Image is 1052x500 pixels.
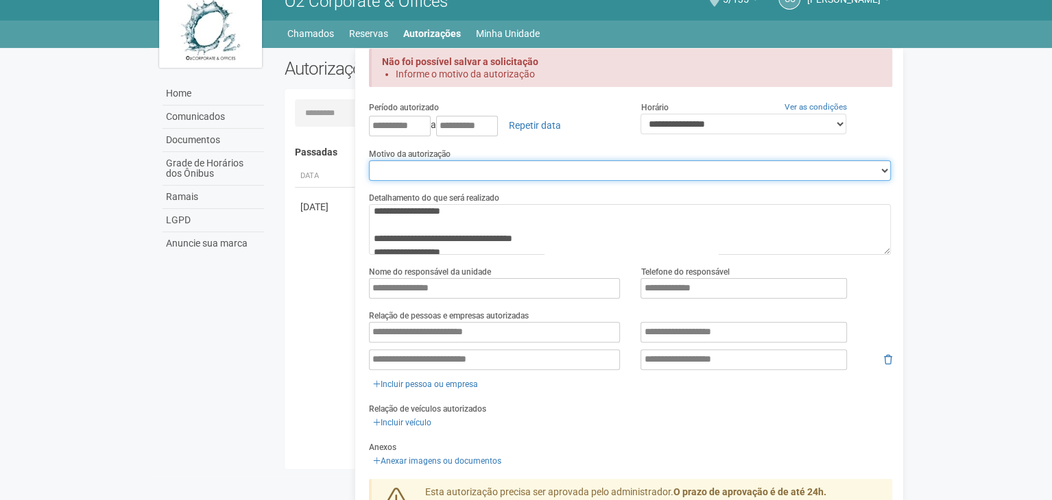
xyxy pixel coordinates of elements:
label: Anexos [369,441,396,453]
a: Documentos [163,129,264,152]
i: Remover [884,355,892,364]
label: Telefone do responsável [641,266,729,278]
label: Relação de veículos autorizados [369,403,486,415]
a: Minha Unidade [476,24,540,43]
li: Informe o motivo da autorização [396,68,868,80]
th: Data [295,165,357,188]
a: Incluir pessoa ou empresa [369,377,482,392]
h4: Passadas [295,147,883,158]
a: Incluir veículo [369,415,435,430]
a: Ramais [163,186,264,209]
strong: O prazo de aprovação é de até 24h. [673,486,826,497]
a: Grade de Horários dos Ônibus [163,152,264,186]
label: Horário [641,101,668,114]
a: Anexar imagens ou documentos [369,453,505,468]
label: Período autorizado [369,101,439,114]
strong: Não foi possível salvar a solicitação [382,56,538,67]
a: Anuncie sua marca [163,232,264,255]
label: Motivo da autorização [369,148,451,160]
a: Reservas [349,24,388,43]
a: Repetir data [500,114,570,137]
div: a [369,114,621,137]
h2: Autorizações [285,58,578,79]
label: Relação de pessoas e empresas autorizadas [369,310,529,322]
a: Home [163,82,264,105]
a: Chamados [287,24,334,43]
a: LGPD [163,209,264,232]
div: [DATE] [300,200,351,214]
a: Autorizações [403,24,461,43]
a: Comunicados [163,105,264,129]
a: Ver as condições [785,102,847,112]
label: Detalhamento do que será realizado [369,192,499,204]
label: Nome do responsável da unidade [369,266,491,278]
